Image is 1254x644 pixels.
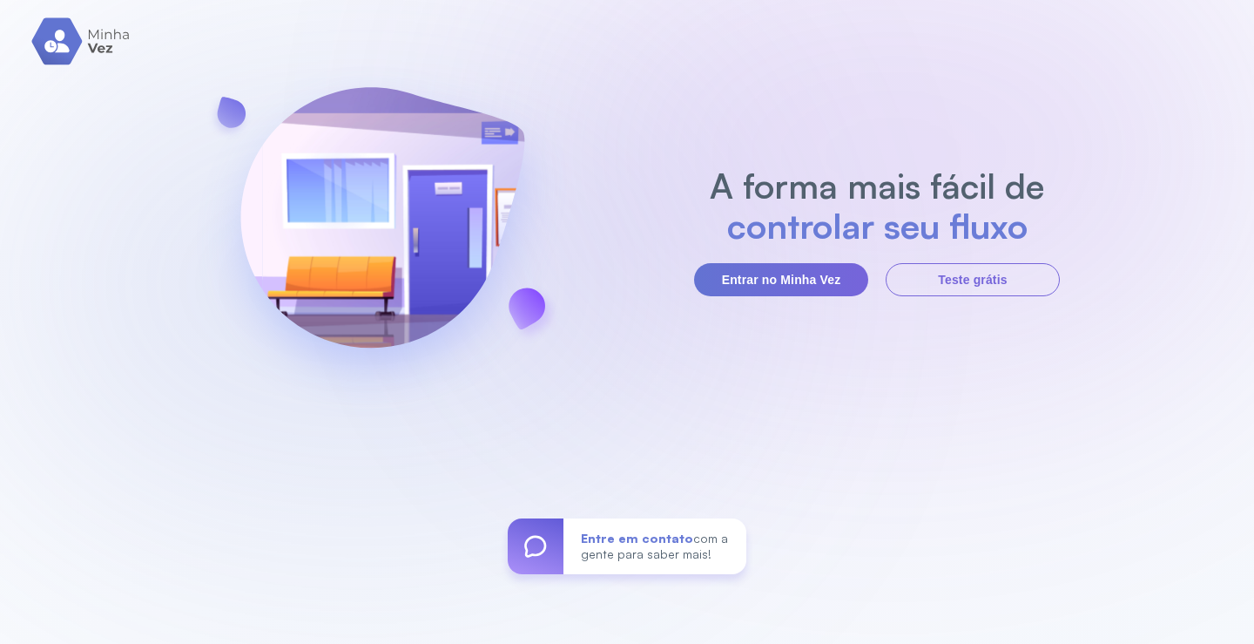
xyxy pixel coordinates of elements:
[886,263,1060,296] button: Teste grátis
[508,519,746,574] a: Entre em contatocom a gente para saber mais!
[194,41,570,420] img: banner-login.svg
[701,206,1054,246] h2: controlar seu fluxo
[701,166,1054,206] h2: A forma mais fácil de
[581,531,693,546] span: Entre em contato
[31,17,131,65] img: logo.svg
[563,519,746,574] div: com a gente para saber mais!
[694,263,868,296] button: Entrar no Minha Vez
